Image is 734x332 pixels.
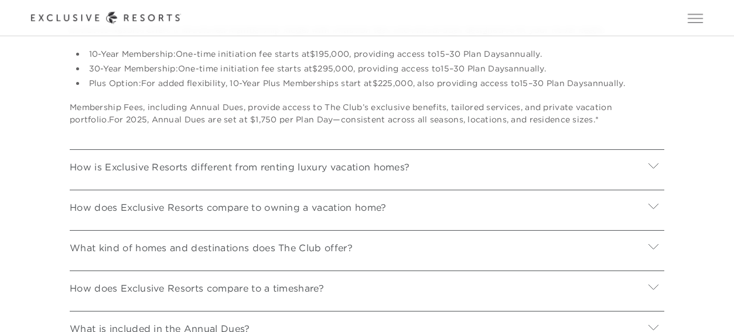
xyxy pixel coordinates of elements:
strong: $295,000 [312,63,353,74]
button: Open navigation [688,14,703,22]
strong: Plus Option: [89,78,141,88]
p: What kind of homes and destinations does The Club offer? [70,241,353,255]
strong: 15–30 Plan Days [520,78,588,88]
li: One-time initiation fee starts at , providing access to annually. [86,48,636,60]
strong: $195,000 [310,49,349,59]
p: Membership Fees, including Annual Dues, provide access to The Club’s exclusive benefits, tailored... [70,101,636,126]
p: How does Exclusive Resorts compare to a timeshare? [70,281,324,295]
p: How does Exclusive Resorts compare to owning a vacation home? [70,200,387,214]
li: For added flexibility, 10-Year Plus Memberships start at , also providing access to annually. [86,77,636,90]
strong: 15–30 Plan Days [441,63,508,74]
p: How is Exclusive Resorts different from renting luxury vacation homes? [70,160,409,174]
strong: 30-Year Membership: [89,63,178,74]
li: One-time initiation fee starts at , providing access to annually. [86,63,636,75]
strong: For 2025, Annual Dues are set at $1,750 per Plan Day—consistent across all seasons, locations, an... [109,114,599,125]
strong: $225,000 [373,78,413,88]
strong: 10-Year Membership: [89,49,176,59]
strong: 15–30 Plan Days [436,49,504,59]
